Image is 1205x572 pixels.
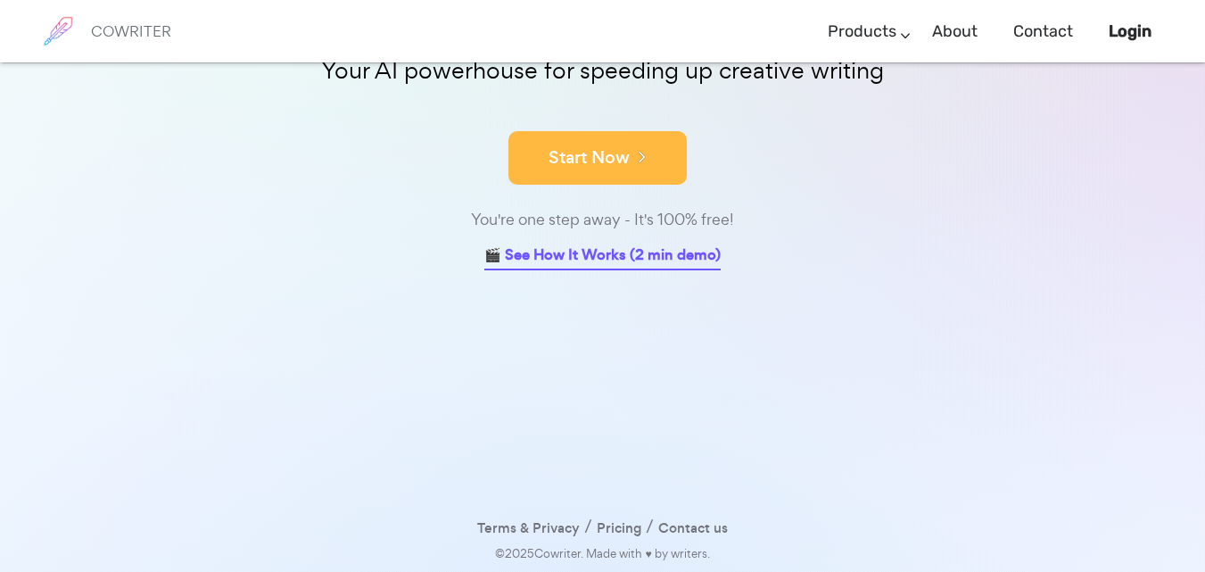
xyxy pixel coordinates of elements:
[91,23,171,39] h6: COWRITER
[597,516,641,542] a: Pricing
[658,516,728,542] a: Contact us
[1013,5,1073,58] a: Contact
[36,9,80,54] img: brand logo
[1109,5,1151,58] a: Login
[580,515,597,538] span: /
[157,52,1049,90] p: Your AI powerhouse for speeding up creative writing
[157,207,1049,233] div: You're one step away - It's 100% free!
[828,5,896,58] a: Products
[477,516,580,542] a: Terms & Privacy
[1109,21,1151,41] b: Login
[508,131,687,185] button: Start Now
[641,515,658,538] span: /
[932,5,978,58] a: About
[484,243,721,270] a: 🎬 See How It Works (2 min demo)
